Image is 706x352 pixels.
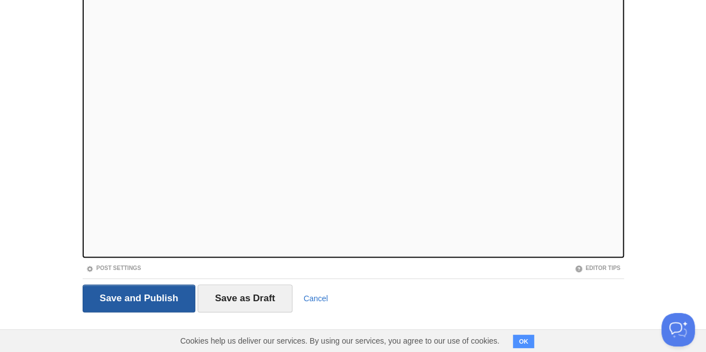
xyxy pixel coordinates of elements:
[513,335,535,348] button: OK
[304,294,328,303] a: Cancel
[661,313,695,346] iframe: Help Scout Beacon - Open
[169,330,511,352] span: Cookies help us deliver our services. By using our services, you agree to our use of cookies.
[83,285,196,312] input: Save and Publish
[86,265,141,271] a: Post Settings
[198,285,292,312] input: Save as Draft
[575,265,621,271] a: Editor Tips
